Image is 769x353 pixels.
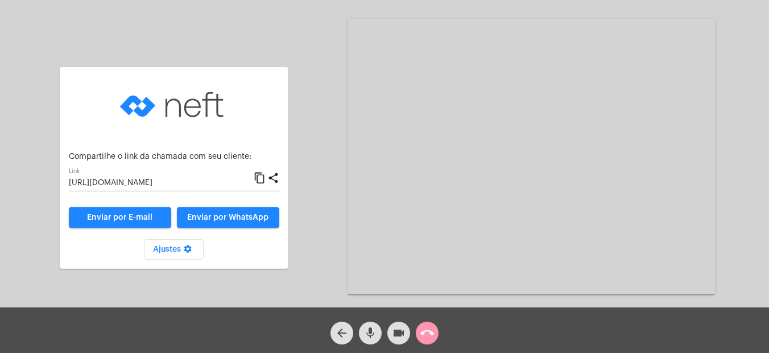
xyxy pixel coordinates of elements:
mat-icon: share [267,171,279,185]
mat-icon: call_end [420,326,434,340]
button: Enviar por WhatsApp [177,207,279,228]
span: Ajustes [153,245,195,253]
p: Compartilhe o link da chamada com seu cliente: [69,153,279,161]
img: logo-neft-novo-2.png [117,76,231,133]
mat-icon: arrow_back [335,326,349,340]
mat-icon: mic [363,326,377,340]
mat-icon: settings [181,244,195,258]
span: Enviar por WhatsApp [187,214,268,221]
button: Ajustes [144,239,204,260]
mat-icon: videocam [392,326,406,340]
a: Enviar por E-mail [69,207,171,228]
span: Enviar por E-mail [87,214,152,221]
mat-icon: content_copy [254,171,266,185]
